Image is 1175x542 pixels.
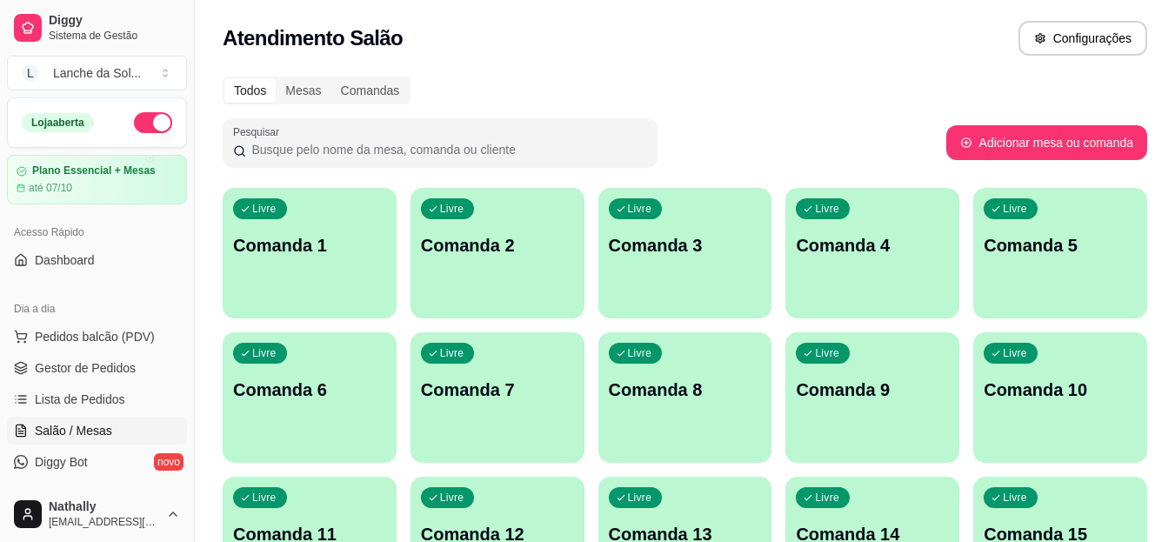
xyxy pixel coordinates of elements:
[440,491,464,505] p: Livre
[134,112,172,133] button: Alterar Status
[7,354,187,382] a: Gestor de Pedidos
[609,233,762,258] p: Comanda 3
[796,233,949,258] p: Comanda 4
[7,417,187,445] a: Salão / Mesas
[35,391,125,408] span: Lista de Pedidos
[7,479,187,507] a: KDS
[7,7,187,49] a: DiggySistema de Gestão
[276,78,330,103] div: Mesas
[49,499,159,515] span: Nathally
[223,188,397,318] button: LivreComanda 1
[609,378,762,402] p: Comanda 8
[331,78,410,103] div: Comandas
[223,24,403,52] h2: Atendimento Salão
[22,64,39,82] span: L
[440,202,464,216] p: Livre
[32,164,156,177] article: Plano Essencial + Mesas
[785,188,959,318] button: LivreComanda 4
[7,448,187,476] a: Diggy Botnovo
[35,359,136,377] span: Gestor de Pedidos
[49,29,180,43] span: Sistema de Gestão
[35,422,112,439] span: Salão / Mesas
[440,346,464,360] p: Livre
[49,13,180,29] span: Diggy
[628,491,652,505] p: Livre
[252,346,277,360] p: Livre
[815,346,839,360] p: Livre
[946,125,1147,160] button: Adicionar mesa ou comanda
[411,332,584,463] button: LivreComanda 7
[796,378,949,402] p: Comanda 9
[421,378,574,402] p: Comanda 7
[628,346,652,360] p: Livre
[421,233,574,258] p: Comanda 2
[984,233,1137,258] p: Comanda 5
[598,332,772,463] button: LivreComanda 8
[7,155,187,204] a: Plano Essencial + Mesasaté 07/10
[1003,491,1027,505] p: Livre
[224,78,276,103] div: Todos
[815,202,839,216] p: Livre
[973,188,1147,318] button: LivreComanda 5
[984,378,1137,402] p: Comanda 10
[35,328,155,345] span: Pedidos balcão (PDV)
[233,124,285,139] label: Pesquisar
[35,251,95,269] span: Dashboard
[7,323,187,351] button: Pedidos balcão (PDV)
[785,332,959,463] button: LivreComanda 9
[22,113,94,132] div: Loja aberta
[7,493,187,535] button: Nathally[EMAIL_ADDRESS][DOMAIN_NAME]
[1003,346,1027,360] p: Livre
[1018,21,1147,56] button: Configurações
[7,246,187,274] a: Dashboard
[7,56,187,90] button: Select a team
[223,332,397,463] button: LivreComanda 6
[35,453,88,471] span: Diggy Bot
[815,491,839,505] p: Livre
[1003,202,1027,216] p: Livre
[7,385,187,413] a: Lista de Pedidos
[628,202,652,216] p: Livre
[246,141,647,158] input: Pesquisar
[233,233,386,258] p: Comanda 1
[53,64,141,82] div: Lanche da Sol ...
[252,491,277,505] p: Livre
[49,515,159,529] span: [EMAIL_ADDRESS][DOMAIN_NAME]
[598,188,772,318] button: LivreComanda 3
[973,332,1147,463] button: LivreComanda 10
[35,485,60,502] span: KDS
[7,218,187,246] div: Acesso Rápido
[252,202,277,216] p: Livre
[411,188,584,318] button: LivreComanda 2
[29,181,72,195] article: até 07/10
[233,378,386,402] p: Comanda 6
[7,295,187,323] div: Dia a dia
